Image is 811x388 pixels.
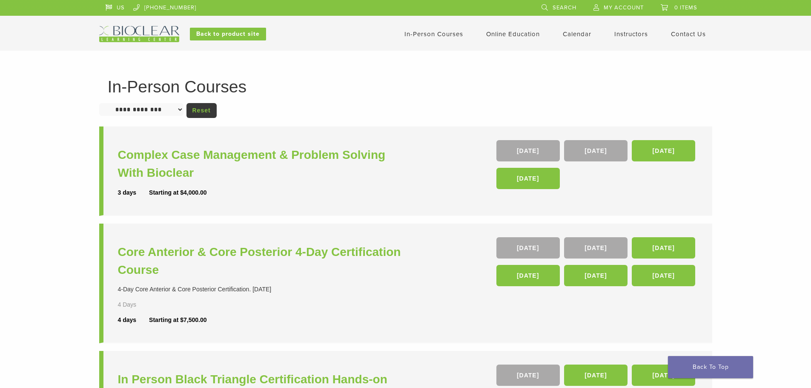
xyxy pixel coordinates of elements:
a: In-Person Courses [404,30,463,38]
a: Core Anterior & Core Posterior 4-Day Certification Course [118,243,408,279]
a: [DATE] [564,140,628,161]
div: , , , , , [496,237,698,290]
h1: In-Person Courses [108,78,704,95]
a: Complex Case Management & Problem Solving With Bioclear [118,146,408,182]
a: Instructors [614,30,648,38]
a: [DATE] [564,237,628,259]
a: Online Education [486,30,540,38]
div: 4 Days [118,300,161,309]
img: Bioclear [99,26,179,42]
div: Starting at $7,500.00 [149,316,206,325]
div: 4 days [118,316,149,325]
a: [DATE] [632,140,695,161]
a: Calendar [563,30,591,38]
span: Search [553,4,576,11]
a: Reset [186,103,217,118]
div: Starting at $4,000.00 [149,188,206,197]
div: 3 days [118,188,149,197]
a: [DATE] [564,365,628,386]
span: My Account [604,4,644,11]
div: 4-Day Core Anterior & Core Posterior Certification. [DATE] [118,285,408,294]
a: [DATE] [496,265,560,286]
a: [DATE] [632,265,695,286]
a: [DATE] [632,237,695,259]
a: [DATE] [496,168,560,189]
a: [DATE] [496,140,560,161]
a: [DATE] [564,265,628,286]
a: Contact Us [671,30,706,38]
span: 0 items [674,4,697,11]
a: [DATE] [496,237,560,259]
a: [DATE] [632,365,695,386]
a: Back to product site [190,28,266,40]
a: [DATE] [496,365,560,386]
div: , , , [496,140,698,193]
a: Back To Top [668,356,753,378]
